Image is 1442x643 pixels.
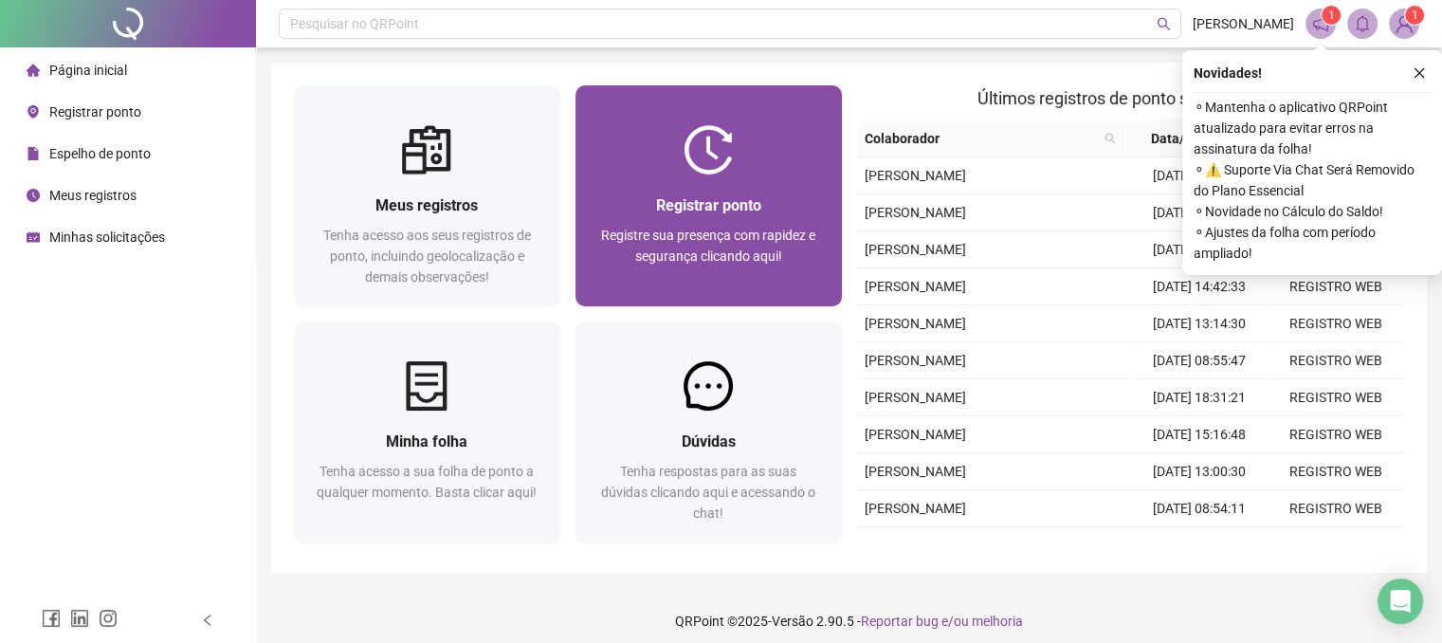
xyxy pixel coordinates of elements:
[865,353,966,368] span: [PERSON_NAME]
[601,228,815,264] span: Registre sua presença com rapidez e segurança clicando aqui!
[1268,305,1404,342] td: REGISTRO WEB
[1157,17,1171,31] span: search
[772,614,813,629] span: Versão
[1194,222,1431,264] span: ⚬ Ajustes da folha com período ampliado!
[865,427,966,442] span: [PERSON_NAME]
[1268,453,1404,490] td: REGISTRO WEB
[865,168,966,183] span: [PERSON_NAME]
[1194,97,1431,159] span: ⚬ Mantenha o aplicativo QRPoint atualizado para evitar erros na assinatura da folha!
[49,188,137,203] span: Meus registros
[49,230,165,245] span: Minhas solicitações
[601,464,815,521] span: Tenha respostas para as suas dúvidas clicando aqui e acessando o chat!
[1268,416,1404,453] td: REGISTRO WEB
[1131,128,1234,149] span: Data/Hora
[865,464,966,479] span: [PERSON_NAME]
[1194,159,1431,201] span: ⚬ ⚠️ Suporte Via Chat Será Removido do Plano Essencial
[1328,9,1335,22] span: 1
[1413,66,1426,80] span: close
[70,609,89,628] span: linkedin
[656,196,761,214] span: Registrar ponto
[1312,15,1329,32] span: notification
[294,85,560,306] a: Meus registrosTenha acesso aos seus registros de ponto, incluindo geolocalização e demais observa...
[1268,379,1404,416] td: REGISTRO WEB
[317,464,537,500] span: Tenha acesso a sua folha de ponto a qualquer momento. Basta clicar aqui!
[1130,490,1267,527] td: [DATE] 08:54:11
[865,128,1097,149] span: Colaborador
[1268,342,1404,379] td: REGISTRO WEB
[386,432,467,450] span: Minha folha
[1101,124,1120,153] span: search
[201,614,214,627] span: left
[42,609,61,628] span: facebook
[27,64,40,77] span: home
[575,85,842,306] a: Registrar pontoRegistre sua presença com rapidez e segurança clicando aqui!
[1322,6,1341,25] sup: 1
[27,230,40,244] span: schedule
[1130,379,1267,416] td: [DATE] 18:31:21
[1268,268,1404,305] td: REGISTRO WEB
[1130,268,1267,305] td: [DATE] 14:42:33
[865,242,966,257] span: [PERSON_NAME]
[1130,453,1267,490] td: [DATE] 13:00:30
[865,501,966,516] span: [PERSON_NAME]
[1194,63,1262,83] span: Novidades !
[27,147,40,160] span: file
[575,321,842,542] a: DúvidasTenha respostas para as suas dúvidas clicando aqui e acessando o chat!
[1123,120,1257,157] th: Data/Hora
[1378,579,1423,624] div: Open Intercom Messenger
[1193,13,1294,34] span: [PERSON_NAME]
[1268,527,1404,564] td: REGISTRO WEB
[1390,9,1418,38] img: 89547
[1130,194,1267,231] td: [DATE] 09:09:42
[865,316,966,331] span: [PERSON_NAME]
[977,88,1284,108] span: Últimos registros de ponto sincronizados
[323,228,531,285] span: Tenha acesso aos seus registros de ponto, incluindo geolocalização e demais observações!
[1130,527,1267,564] td: [DATE] 18:30:43
[99,609,118,628] span: instagram
[1412,9,1418,22] span: 1
[1130,231,1267,268] td: [DATE] 18:30:51
[865,205,966,220] span: [PERSON_NAME]
[27,189,40,202] span: clock-circle
[861,614,1023,629] span: Reportar bug e/ou melhoria
[294,321,560,542] a: Minha folhaTenha acesso a sua folha de ponto a qualquer momento. Basta clicar aqui!
[375,196,478,214] span: Meus registros
[1130,305,1267,342] td: [DATE] 13:14:30
[1104,133,1116,144] span: search
[865,279,966,294] span: [PERSON_NAME]
[865,390,966,405] span: [PERSON_NAME]
[682,432,736,450] span: Dúvidas
[1130,416,1267,453] td: [DATE] 15:16:48
[49,146,151,161] span: Espelho de ponto
[27,105,40,119] span: environment
[49,63,127,78] span: Página inicial
[1405,6,1424,25] sup: Atualize o seu contato no menu Meus Dados
[1130,157,1267,194] td: [DATE] 13:00:07
[49,104,141,119] span: Registrar ponto
[1130,342,1267,379] td: [DATE] 08:55:47
[1268,490,1404,527] td: REGISTRO WEB
[1354,15,1371,32] span: bell
[1194,201,1431,222] span: ⚬ Novidade no Cálculo do Saldo!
